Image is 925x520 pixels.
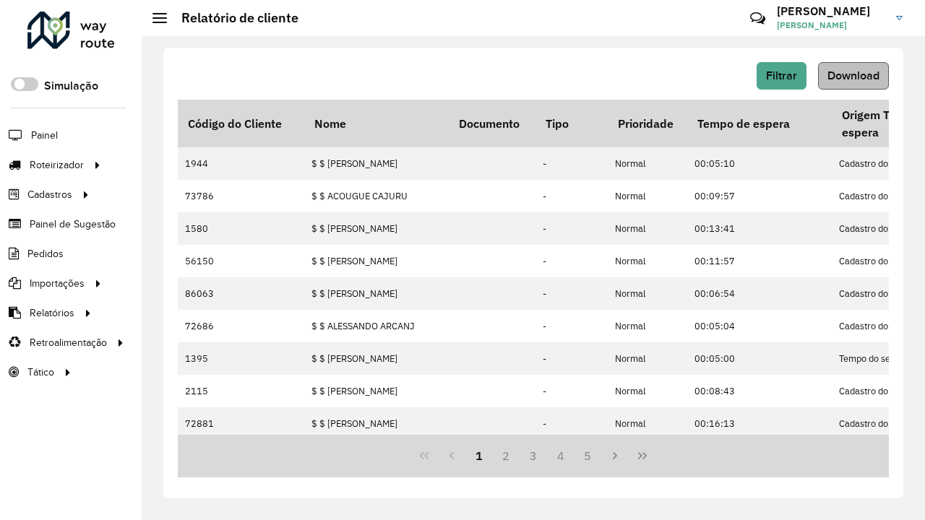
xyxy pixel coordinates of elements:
td: Normal [608,180,687,212]
th: Código do Cliente [178,100,304,147]
button: 2 [492,442,520,469]
td: $ $ ACOUGUE CAJURU [304,180,449,212]
span: Relatórios [30,305,74,321]
td: - [535,277,608,310]
td: - [535,310,608,342]
span: Download [827,69,879,82]
td: - [535,245,608,277]
td: 56150 [178,245,304,277]
td: Normal [608,407,687,440]
button: Last Page [629,442,656,469]
button: Next Page [601,442,629,469]
span: Painel [31,128,58,143]
td: $ $ [PERSON_NAME] [304,147,449,180]
td: Normal [608,212,687,245]
td: 1395 [178,342,304,375]
span: Cadastros [27,187,72,202]
td: - [535,147,608,180]
td: 00:16:13 [687,407,832,440]
td: $ $ [PERSON_NAME] [304,375,449,407]
td: Normal [608,375,687,407]
span: Filtrar [766,69,797,82]
td: 72686 [178,310,304,342]
th: Documento [449,100,535,147]
td: 1580 [178,212,304,245]
td: 73786 [178,180,304,212]
a: Contato Rápido [742,3,773,34]
th: Prioridade [608,100,687,147]
td: - [535,180,608,212]
td: - [535,212,608,245]
h2: Relatório de cliente [167,10,298,26]
td: $ $ [PERSON_NAME] [304,212,449,245]
td: 1944 [178,147,304,180]
td: Normal [608,277,687,310]
td: Normal [608,310,687,342]
button: 3 [520,442,547,469]
label: Simulação [44,77,98,95]
td: 00:05:04 [687,310,832,342]
span: Importações [30,276,85,291]
td: Normal [608,342,687,375]
button: 1 [465,442,493,469]
span: Roteirizador [30,157,84,173]
td: 72881 [178,407,304,440]
th: Nome [304,100,449,147]
td: 00:13:41 [687,212,832,245]
span: [PERSON_NAME] [777,19,885,32]
td: 00:08:43 [687,375,832,407]
span: Painel de Sugestão [30,217,116,232]
span: Tático [27,365,54,380]
td: - [535,407,608,440]
td: $ $ [PERSON_NAME] [304,277,449,310]
td: Normal [608,147,687,180]
th: Tipo [535,100,608,147]
td: 2115 [178,375,304,407]
button: Filtrar [757,62,806,90]
td: Normal [608,245,687,277]
span: Pedidos [27,246,64,261]
th: Tempo de espera [687,100,832,147]
button: 4 [547,442,575,469]
h3: [PERSON_NAME] [777,4,885,18]
td: $ $ [PERSON_NAME] [304,245,449,277]
span: Retroalimentação [30,335,107,350]
td: 00:06:54 [687,277,832,310]
button: Download [818,62,889,90]
td: $ $ [PERSON_NAME] [304,342,449,375]
td: 00:05:10 [687,147,832,180]
button: 5 [575,442,602,469]
td: - [535,375,608,407]
td: $ $ [PERSON_NAME] [304,407,449,440]
td: 86063 [178,277,304,310]
td: $ $ ALESSANDO ARCANJ [304,310,449,342]
td: 00:05:00 [687,342,832,375]
td: 00:09:57 [687,180,832,212]
td: 00:11:57 [687,245,832,277]
td: - [535,342,608,375]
